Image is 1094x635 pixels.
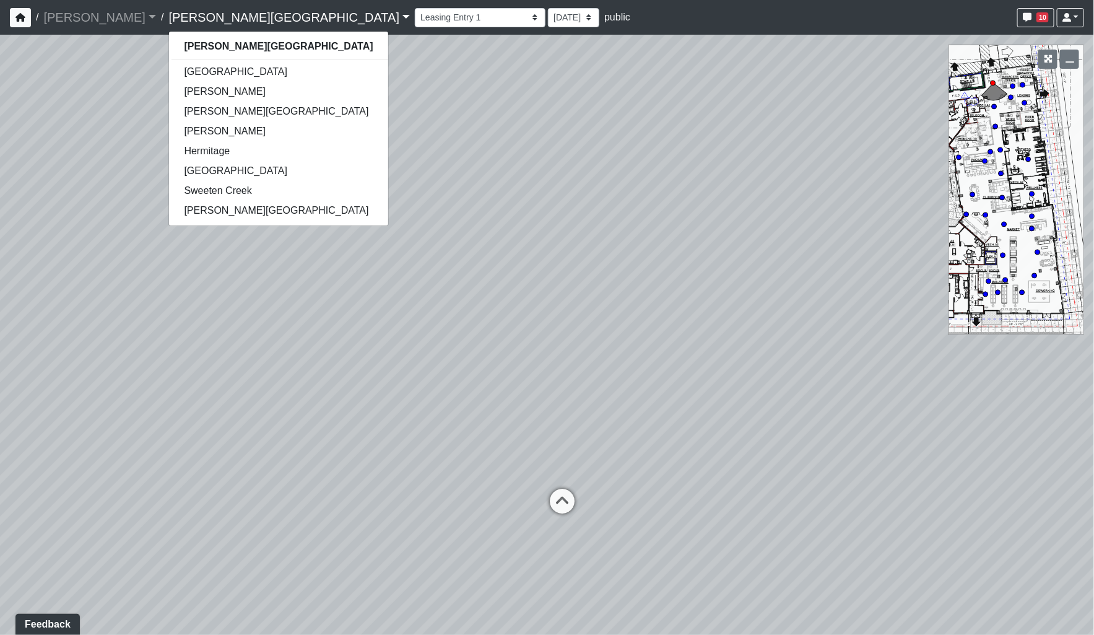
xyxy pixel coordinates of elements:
[184,41,373,51] strong: [PERSON_NAME][GEOGRAPHIC_DATA]
[169,121,388,141] a: [PERSON_NAME]
[156,5,168,30] span: /
[169,201,388,221] a: [PERSON_NAME][GEOGRAPHIC_DATA]
[1017,8,1054,27] button: 10
[31,5,43,30] span: /
[169,161,388,181] a: [GEOGRAPHIC_DATA]
[169,141,388,161] a: Hermitage
[1036,12,1049,22] span: 10
[169,62,388,82] a: [GEOGRAPHIC_DATA]
[604,12,630,22] span: public
[168,5,410,30] a: [PERSON_NAME][GEOGRAPHIC_DATA]
[168,31,388,226] div: [PERSON_NAME][GEOGRAPHIC_DATA]
[9,610,82,635] iframe: Ybug feedback widget
[43,5,156,30] a: [PERSON_NAME]
[169,37,388,56] a: [PERSON_NAME][GEOGRAPHIC_DATA]
[169,102,388,121] a: [PERSON_NAME][GEOGRAPHIC_DATA]
[169,82,388,102] a: [PERSON_NAME]
[169,181,388,201] a: Sweeten Creek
